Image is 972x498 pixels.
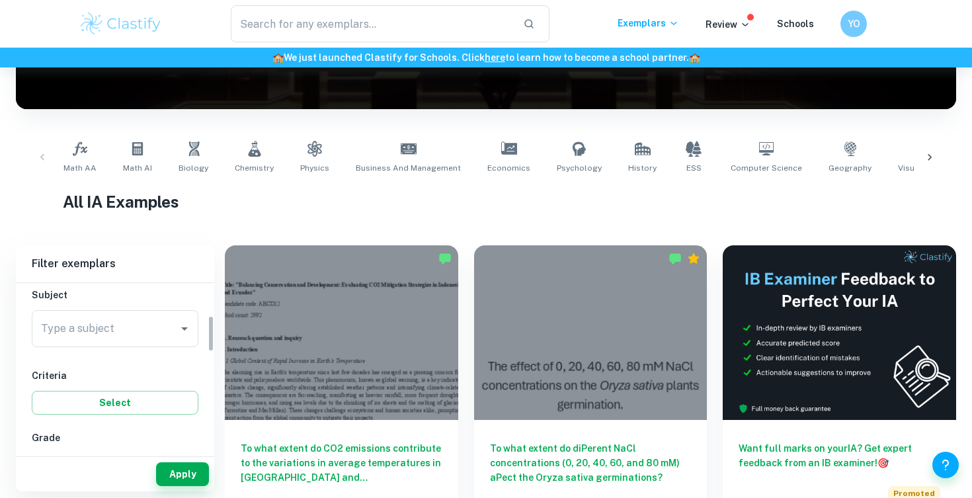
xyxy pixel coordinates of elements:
img: Marked [668,252,682,265]
h6: To what extent do CO2 emissions contribute to the variations in average temperatures in [GEOGRAPH... [241,441,442,485]
h6: Criteria [32,368,198,383]
img: Marked [438,252,452,265]
input: Search for any exemplars... [231,5,512,42]
a: Schools [777,19,814,29]
h6: We just launched Clastify for Schools. Click to learn how to become a school partner. [3,50,969,65]
p: Review [706,17,750,32]
span: 🏫 [272,52,284,63]
h6: Want full marks on your IA ? Get expert feedback from an IB examiner! [739,441,940,470]
h1: All IA Examples [63,190,909,214]
span: Biology [179,162,208,174]
button: Help and Feedback [932,452,959,478]
span: Physics [300,162,329,174]
span: Math AA [63,162,97,174]
button: Select [32,391,198,415]
a: here [485,52,505,63]
div: Premium [687,252,700,265]
h6: To what extent do diPerent NaCl concentrations (0, 20, 40, 60, and 80 mM) aPect the Oryza sativa ... [490,441,692,485]
p: Exemplars [618,16,679,30]
span: Geography [829,162,871,174]
span: ESS [686,162,702,174]
img: Clastify logo [79,11,163,37]
button: Open [175,319,194,338]
h6: Grade [32,431,198,445]
span: Business and Management [356,162,461,174]
span: Chemistry [235,162,274,174]
span: Economics [487,162,530,174]
span: History [628,162,657,174]
button: YO [840,11,867,37]
span: Math AI [123,162,152,174]
span: Psychology [557,162,602,174]
span: 🏫 [689,52,700,63]
button: Apply [156,462,209,486]
h6: Subject [32,288,198,302]
h6: Filter exemplars [16,245,214,282]
span: 🎯 [877,458,889,468]
span: Computer Science [731,162,802,174]
img: Thumbnail [723,245,956,420]
h6: YO [846,17,862,31]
